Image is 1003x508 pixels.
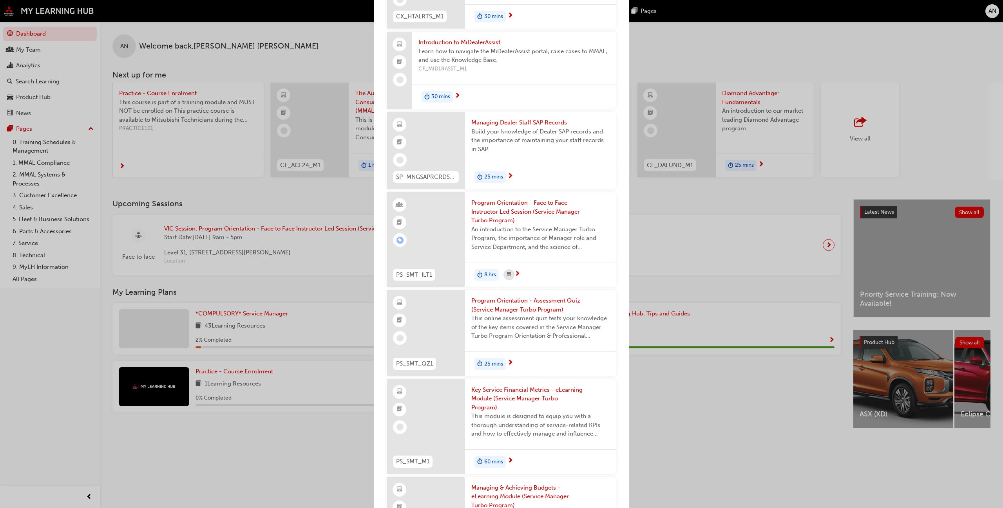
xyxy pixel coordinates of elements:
span: learningResourceType_ELEARNING-icon [397,485,402,495]
span: next-icon [507,173,513,180]
a: Introduction to MiDealerAssistLearn how to navigate the MiDealerAssist portal, raise cases to MMA... [387,32,616,109]
a: PS_SMT_ILT1Program Orientation - Face to Face Instructor Led Session (Service Manager Turbo Progr... [387,192,616,287]
span: Key Service Financial Metrics - eLearning Module (Service Manager Turbo Program) [471,386,610,412]
span: learningResourceType_ELEARNING-icon [397,298,402,308]
span: next-icon [514,271,520,278]
span: duration-icon [477,457,483,467]
span: duration-icon [477,12,483,22]
span: An introduction to the Service Manager Turbo Program, the importance of Manager role and Service ... [471,225,610,252]
span: Build your knowledge of Dealer SAP records and the importance of maintaining your staff records i... [471,127,610,154]
span: Program Orientation - Face to Face Instructor Led Session (Service Manager Turbo Program) [471,198,610,225]
span: PS_SMT_ILT1 [396,270,432,279]
span: duration-icon [477,359,483,369]
a: SP_MNGSAPRCRDS_M1Managing Dealer Staff SAP RecordsBuild your knowledge of Dealer SAP records and ... [387,112,616,189]
span: CX_HTALRTS_M1 [396,12,444,21]
span: booktick-icon [397,57,402,67]
span: learningResourceType_ELEARNING-icon [397,387,402,397]
span: duration-icon [477,270,483,280]
span: next-icon [454,93,460,100]
span: Learn how to navigate the MiDealerAssist portal, raise cases to MMAL, and use the Knowledge Base. [418,47,610,65]
span: booktick-icon [397,137,402,148]
span: PS_SMT_QZ1 [396,359,433,368]
span: Introduction to MiDealerAssist [418,38,610,47]
span: calendar-icon [507,270,511,279]
span: 25 mins [484,360,503,369]
span: 30 mins [484,12,503,21]
span: learningRecordVerb_ENROLL-icon [396,237,404,244]
a: PS_SMT_QZ1Program Orientation - Assessment Quiz (Service Manager Turbo Program)This online assess... [387,290,616,376]
span: learningResourceType_INSTRUCTOR_LED-icon [397,200,402,210]
span: 60 mins [484,458,503,467]
span: duration-icon [477,172,483,182]
span: next-icon [507,13,513,20]
span: next-icon [507,458,513,465]
span: booktick-icon [397,404,402,414]
span: 25 mins [484,173,503,182]
span: Program Orientation - Assessment Quiz (Service Manager Turbo Program) [471,296,610,314]
span: next-icon [507,360,513,367]
span: CF_MIDLRASST_M1 [418,65,610,74]
span: 8 hrs [484,270,496,279]
span: learningRecordVerb_NONE-icon [396,76,404,83]
span: duration-icon [424,92,430,102]
span: learningResourceType_ELEARNING-icon [397,120,402,130]
span: Managing Dealer Staff SAP Records [471,118,610,127]
span: 30 mins [431,92,450,101]
span: learningRecordVerb_NONE-icon [396,157,404,164]
span: laptop-icon [397,40,402,50]
span: booktick-icon [397,218,402,228]
span: learningRecordVerb_NONE-icon [396,335,404,342]
span: SP_MNGSAPRCRDS_M1 [396,173,456,182]
span: This online assessment quiz tests your knowledge of the key items covered in the Service Manager ... [471,314,610,340]
span: PS_SMT_M1 [396,457,429,466]
span: booktick-icon [397,315,402,326]
span: This module is designed to equip you with a thorough understanding of service-related KPIs and ho... [471,412,610,438]
a: PS_SMT_M1Key Service Financial Metrics - eLearning Module (Service Manager Turbo Program)This mod... [387,379,616,474]
span: learningRecordVerb_NONE-icon [396,423,404,431]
